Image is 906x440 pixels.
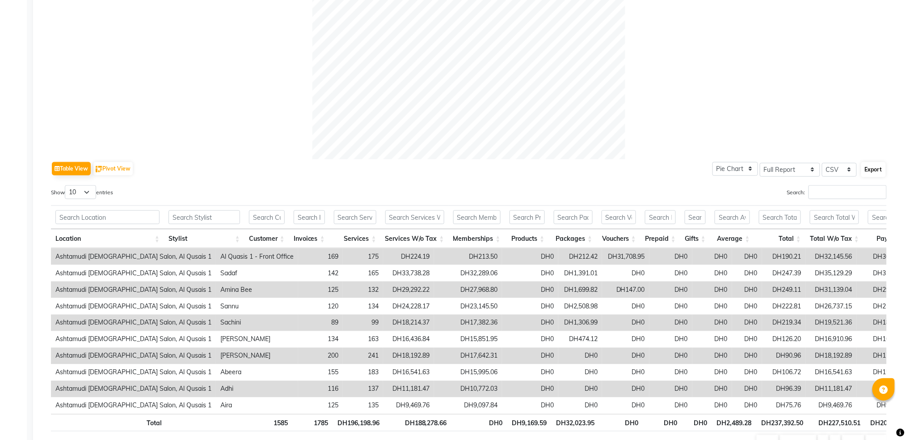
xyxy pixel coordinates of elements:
td: 116 [298,381,343,397]
td: 175 [343,248,383,265]
td: DH11,181.47 [806,381,857,397]
th: Packages: activate to sort column ascending [549,229,597,248]
input: Search Prepaid [645,210,676,224]
td: DH16,436.84 [383,331,434,348]
td: 169 [298,248,343,265]
td: DH0 [502,397,558,414]
td: DH11,181.47 [383,381,434,397]
td: 89 [298,315,343,331]
td: DH9,469.76 [383,397,434,414]
td: DH0 [649,381,692,397]
th: 1585 [248,414,292,431]
td: DH0 [649,282,692,298]
td: DH0 [602,364,649,381]
th: DH32,023.95 [551,414,599,431]
th: DH237,392.50 [756,414,808,431]
td: DH1,699.82 [558,282,602,298]
th: Services W/o Tax: activate to sort column ascending [381,229,449,248]
td: DH18,214.37 [383,315,434,331]
td: DH0 [649,248,692,265]
th: Memberships: activate to sort column ascending [449,229,505,248]
td: 142 [298,265,343,282]
td: DH17,382.36 [434,315,502,331]
td: DH0 [732,315,762,331]
td: DH0 [602,331,649,348]
th: Location: activate to sort column ascending [51,229,164,248]
input: Search Invoices [294,210,325,224]
td: Ashtamudi [DEMOGRAPHIC_DATA] Salon, Al Qusais 1 [51,331,216,348]
td: DH0 [502,298,558,315]
th: Invoices: activate to sort column ascending [289,229,329,248]
td: DH247.39 [762,265,806,282]
td: DH0 [558,397,602,414]
th: Stylist: activate to sort column ascending [164,229,244,248]
td: DH0 [602,265,649,282]
td: DH0 [502,248,558,265]
th: DH0 [451,414,507,431]
td: DH0 [692,397,732,414]
th: DH227,510.51 [808,414,865,431]
label: Search: [787,185,887,199]
td: DH31,139.04 [806,282,857,298]
td: DH0 [602,381,649,397]
td: DH16,910.96 [806,331,857,348]
td: 134 [298,331,343,348]
th: DH2,489.28 [712,414,756,431]
td: DH222.81 [762,298,806,315]
td: DH0 [602,397,649,414]
td: 125 [298,397,343,414]
th: Prepaid: activate to sort column ascending [641,229,680,248]
td: Ashtamudi [DEMOGRAPHIC_DATA] Salon, Al Qusais 1 [51,298,216,315]
td: DH9,097.84 [434,397,502,414]
td: Ashtamudi [DEMOGRAPHIC_DATA] Salon, Al Qusais 1 [51,397,216,414]
input: Search Services W/o Tax [385,210,444,224]
td: 155 [298,364,343,381]
td: DH27,968.80 [434,282,502,298]
td: DH0 [649,364,692,381]
td: Abeera [216,364,298,381]
td: DH147.00 [602,282,649,298]
td: DH15,851.95 [434,331,502,348]
label: Show entries [51,185,113,199]
td: DH474.12 [558,331,602,348]
td: 125 [298,282,343,298]
td: DH219.34 [762,315,806,331]
td: Ashtamudi [DEMOGRAPHIC_DATA] Salon, Al Qusais 1 [51,364,216,381]
td: DH29,292.22 [383,282,434,298]
th: DH188,278.66 [384,414,451,431]
input: Search Location [55,210,160,224]
td: DH190.21 [762,248,806,265]
td: DH212.42 [558,248,602,265]
button: Table View [52,162,91,175]
th: 1785 [292,414,333,431]
th: Total: activate to sort column ascending [754,229,805,248]
td: Ashtamudi [DEMOGRAPHIC_DATA] Salon, Al Qusais 1 [51,315,216,331]
input: Search Packages [554,210,593,224]
input: Search Gifts [685,210,706,224]
td: DH0 [692,315,732,331]
input: Search Total [759,210,801,224]
td: DH1,306.99 [558,315,602,331]
td: DH0 [502,282,558,298]
input: Search Average [715,210,750,224]
td: DH0 [649,298,692,315]
td: DH18,192.89 [806,348,857,364]
td: 135 [343,397,383,414]
th: Average: activate to sort column ascending [710,229,754,248]
td: DH0 [649,348,692,364]
td: Ashtamudi [DEMOGRAPHIC_DATA] Salon, Al Qusais 1 [51,381,216,397]
th: Total W/o Tax: activate to sort column ascending [805,229,864,248]
td: Ashtamudi [DEMOGRAPHIC_DATA] Salon, Al Qusais 1 [51,282,216,298]
td: 241 [343,348,383,364]
td: DH0 [649,397,692,414]
input: Search Vouchers [602,210,636,224]
td: DH126.20 [762,331,806,348]
td: DH0 [732,282,762,298]
button: Export [861,162,886,177]
td: DH0 [602,315,649,331]
td: Ashtamudi [DEMOGRAPHIC_DATA] Salon, Al Qusais 1 [51,265,216,282]
td: DH0 [649,265,692,282]
th: DH0 [599,414,643,431]
td: Sadaf [216,265,298,282]
th: Products: activate to sort column ascending [505,229,549,248]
